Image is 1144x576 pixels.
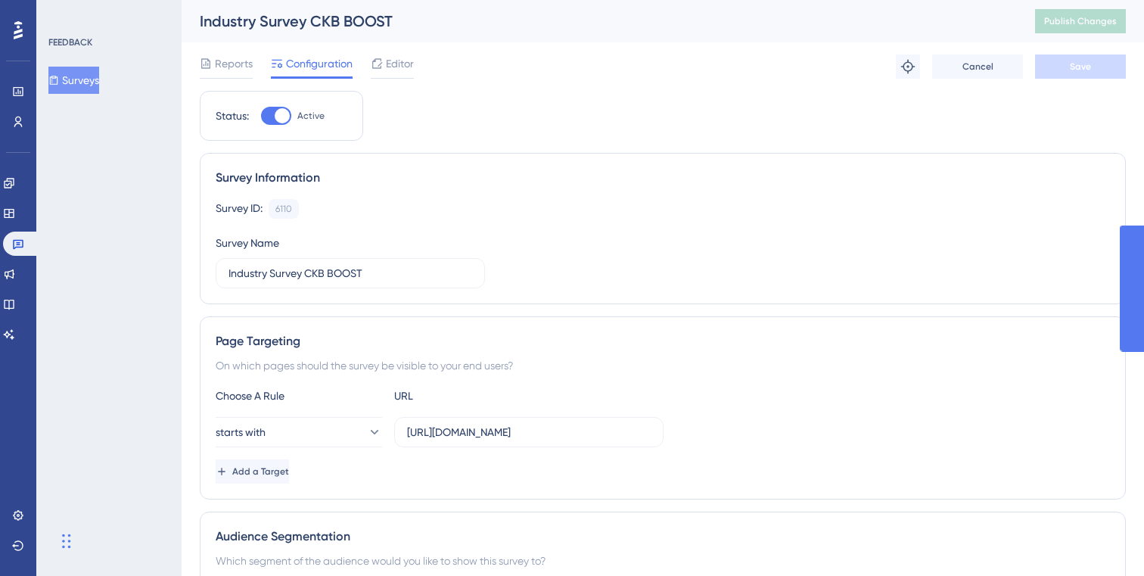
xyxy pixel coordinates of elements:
[228,265,472,282] input: Type your Survey name
[216,387,382,405] div: Choose A Rule
[1080,516,1126,562] iframe: UserGuiding AI Assistant Launcher
[216,417,382,447] button: starts with
[48,36,92,48] div: FEEDBACK
[407,424,651,441] input: yourwebsite.com/path
[386,54,414,73] span: Editor
[232,465,289,478] span: Add a Target
[962,61,993,73] span: Cancel
[1035,9,1126,33] button: Publish Changes
[1035,54,1126,79] button: Save
[48,67,99,94] button: Surveys
[216,459,289,484] button: Add a Target
[1070,61,1091,73] span: Save
[286,54,353,73] span: Configuration
[216,356,1110,375] div: On which pages should the survey be visible to your end users?
[394,387,561,405] div: URL
[62,518,71,564] div: Drag
[200,11,997,32] div: Industry Survey CKB BOOST
[932,54,1023,79] button: Cancel
[216,528,1110,546] div: Audience Segmentation
[216,234,279,252] div: Survey Name
[216,107,249,125] div: Status:
[1044,15,1117,27] span: Publish Changes
[216,552,1110,570] div: Which segment of the audience would you like to show this survey to?
[216,423,266,441] span: starts with
[216,199,263,219] div: Survey ID:
[216,332,1110,350] div: Page Targeting
[216,169,1110,187] div: Survey Information
[275,203,292,215] div: 6110
[215,54,253,73] span: Reports
[297,110,325,122] span: Active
